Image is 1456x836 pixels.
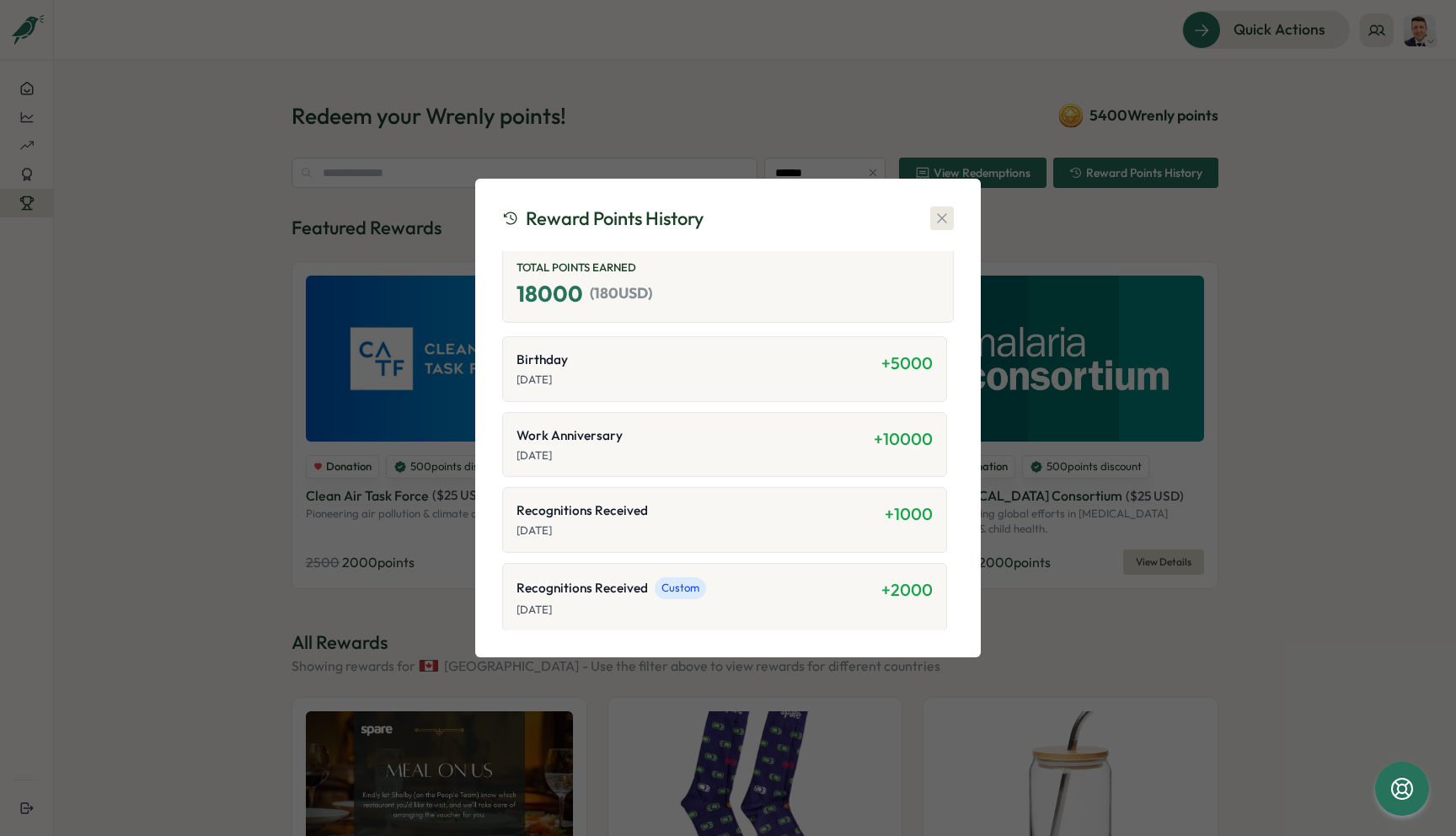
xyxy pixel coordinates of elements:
span: + 2000 [881,579,933,600]
span: Recognitions Received [517,501,648,520]
span: Recognitions Received [517,579,648,598]
p: [DATE] [517,372,881,388]
span: + 1000 [885,503,933,524]
span: ( 180 USD) [590,282,652,304]
p: 18000 [517,279,939,308]
span: Custom [655,577,706,599]
p: Total Points Earned [517,260,939,276]
p: [DATE] [517,603,881,618]
p: [DATE] [517,448,874,464]
span: Birthday [517,351,568,369]
span: Work Anniversary [517,426,623,445]
p: [DATE] [517,523,885,539]
span: + 5000 [881,352,933,373]
div: Reward Points History [502,206,704,232]
span: + 10000 [874,428,933,449]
